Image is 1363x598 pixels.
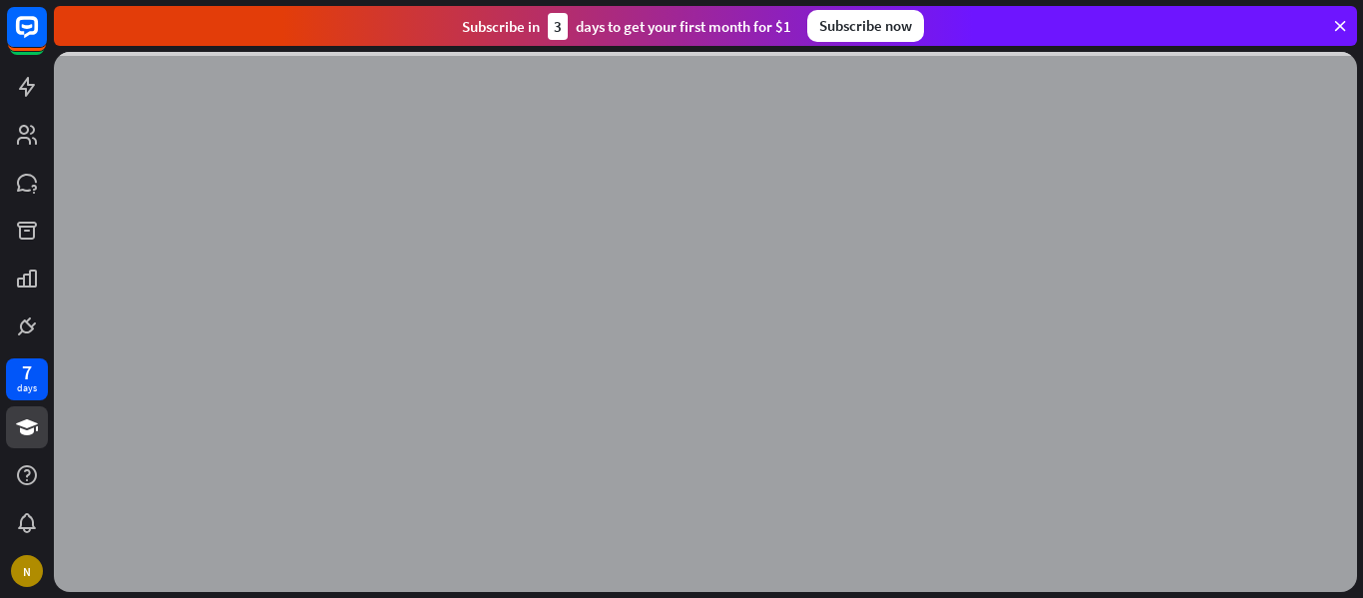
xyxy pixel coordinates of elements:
a: 7 days [6,358,48,400]
div: days [17,381,37,395]
div: 7 [22,363,32,381]
div: Subscribe now [807,10,924,42]
div: 3 [548,13,568,40]
div: Subscribe in days to get your first month for $1 [462,13,791,40]
div: N [11,555,43,587]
